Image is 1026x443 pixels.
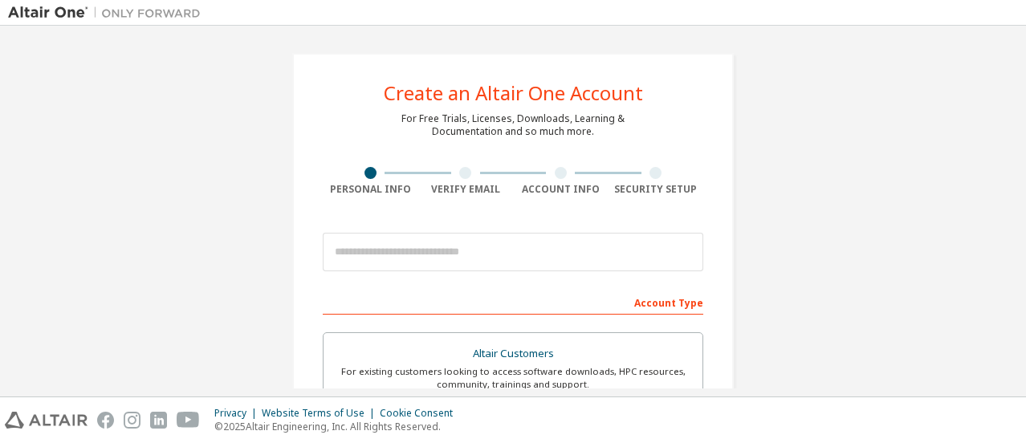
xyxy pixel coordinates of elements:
div: For Free Trials, Licenses, Downloads, Learning & Documentation and so much more. [401,112,625,138]
img: Altair One [8,5,209,21]
img: altair_logo.svg [5,412,88,429]
div: Altair Customers [333,343,693,365]
div: Account Info [513,183,609,196]
div: Security Setup [609,183,704,196]
p: © 2025 Altair Engineering, Inc. All Rights Reserved. [214,420,462,433]
div: Website Terms of Use [262,407,380,420]
img: youtube.svg [177,412,200,429]
div: Create an Altair One Account [384,83,643,103]
div: For existing customers looking to access software downloads, HPC resources, community, trainings ... [333,365,693,391]
img: facebook.svg [97,412,114,429]
div: Privacy [214,407,262,420]
img: linkedin.svg [150,412,167,429]
div: Account Type [323,289,703,315]
div: Verify Email [418,183,514,196]
div: Cookie Consent [380,407,462,420]
div: Personal Info [323,183,418,196]
img: instagram.svg [124,412,140,429]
